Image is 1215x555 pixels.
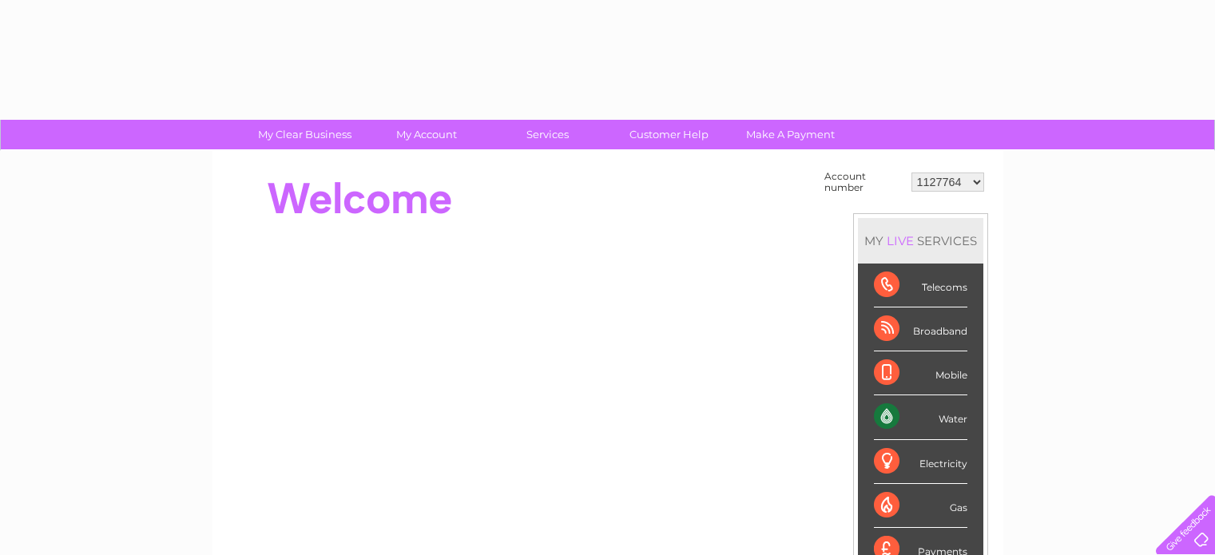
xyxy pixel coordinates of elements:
div: Mobile [874,351,967,395]
a: Customer Help [603,120,735,149]
div: Telecoms [874,264,967,307]
div: MY SERVICES [858,218,983,264]
div: LIVE [883,233,917,248]
div: Gas [874,484,967,528]
a: My Clear Business [239,120,371,149]
div: Water [874,395,967,439]
a: My Account [360,120,492,149]
a: Make A Payment [725,120,856,149]
div: Broadband [874,307,967,351]
td: Account number [820,167,907,197]
a: Services [482,120,613,149]
div: Electricity [874,440,967,484]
